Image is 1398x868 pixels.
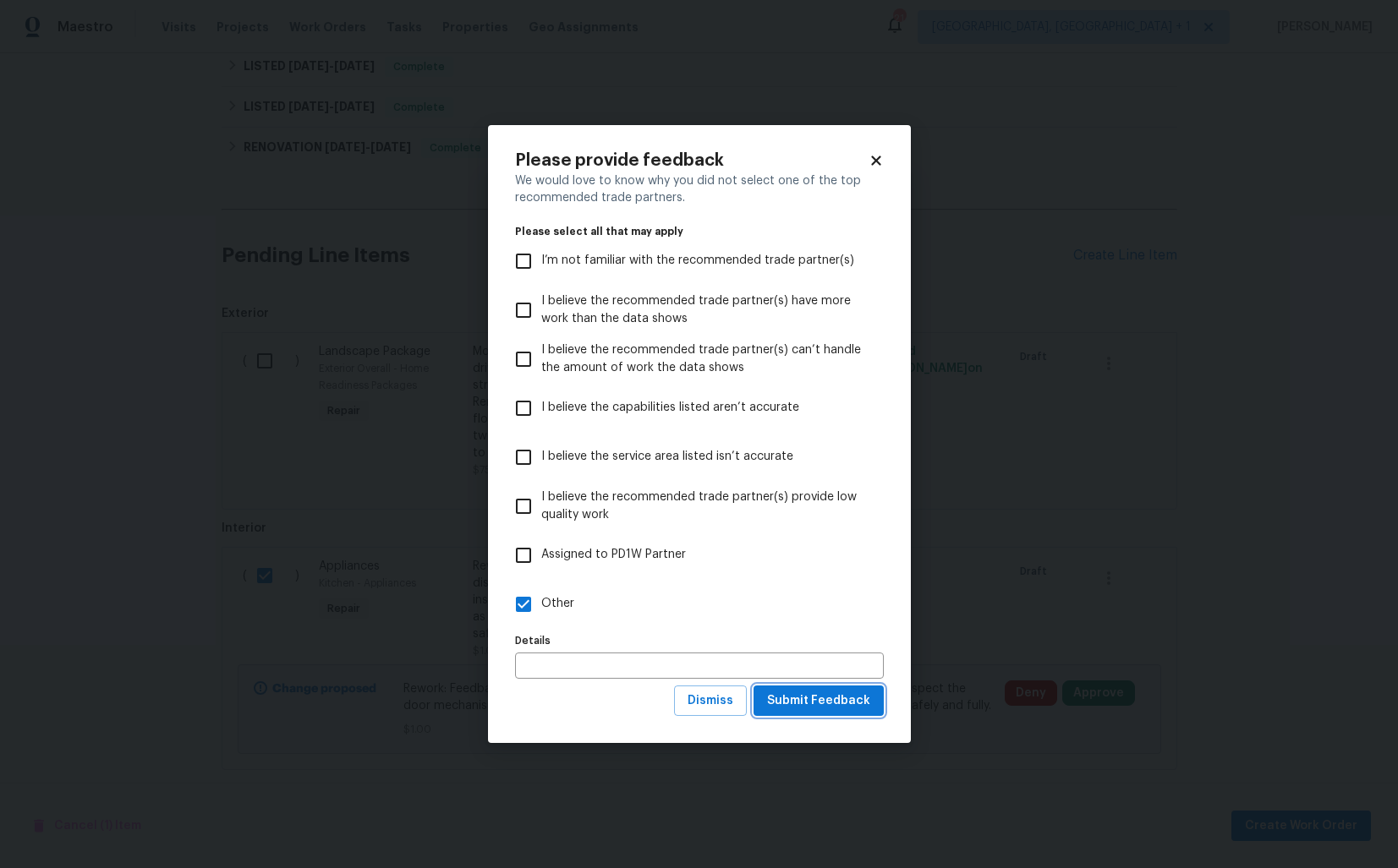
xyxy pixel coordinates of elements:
[754,685,884,717] button: Submit Feedback
[515,152,869,169] h2: Please provide feedback
[541,252,854,270] span: I’m not familiar with the recommended trade partner(s)
[541,292,870,328] span: I believe the recommended trade partner(s) have more work than the data shows
[515,636,884,646] label: Details
[541,448,793,466] span: I believe the service area listed isn’t accurate
[541,546,686,564] span: Assigned to PD1W Partner
[541,341,870,377] span: I believe the recommended trade partner(s) can’t handle the amount of work the data shows
[541,595,574,613] span: Other
[541,399,799,417] span: I believe the capabilities listed aren’t accurate
[541,489,870,524] span: I believe the recommended trade partner(s) provide low quality work
[515,227,884,237] legend: Please select all that may apply
[674,685,747,717] button: Dismiss
[767,691,870,712] span: Submit Feedback
[515,172,884,206] div: We would love to know why you did not select one of the top recommended trade partners.
[688,691,733,712] span: Dismiss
